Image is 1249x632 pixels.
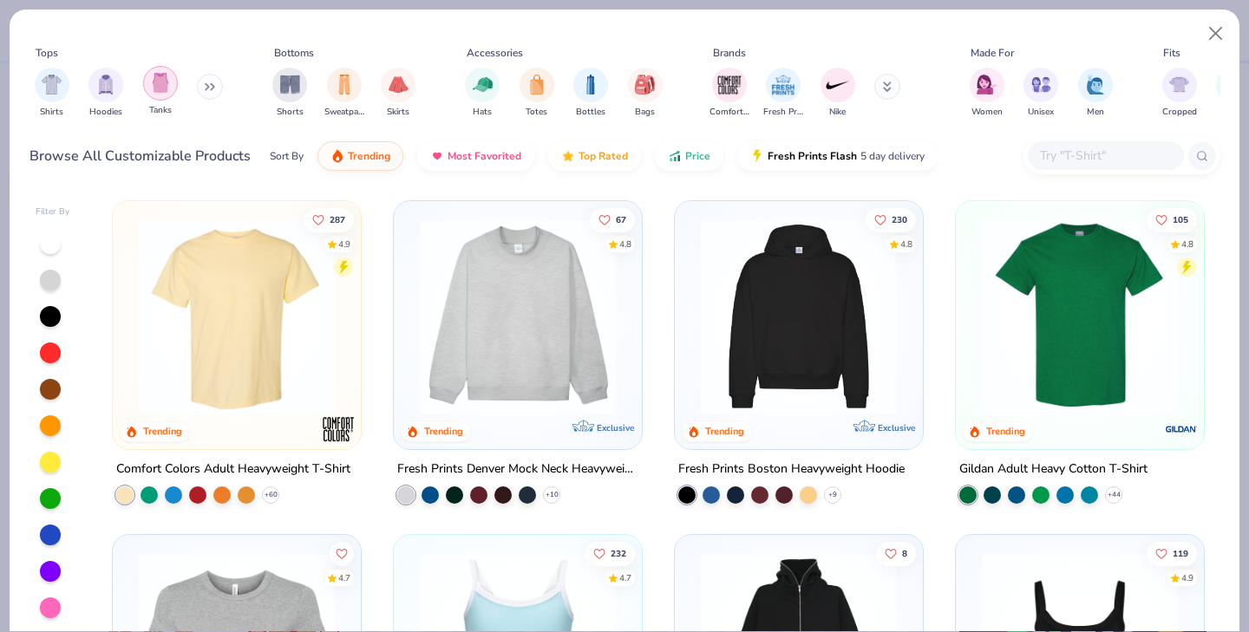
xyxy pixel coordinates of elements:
[876,541,916,565] button: Like
[381,68,415,119] button: filter button
[35,68,69,119] div: filter for Shirts
[902,549,907,557] span: 8
[96,75,115,94] img: Hoodies Image
[678,459,905,480] div: Fresh Prints Boston Heavyweight Hoodie
[1200,17,1233,50] button: Close
[387,106,409,119] span: Skirts
[763,68,803,119] button: filter button
[585,541,635,565] button: Like
[710,68,749,119] div: filter for Comfort Colors
[272,68,307,119] button: filter button
[768,149,857,163] span: Fresh Prints Flash
[335,75,354,94] img: Sweatpants Image
[710,106,749,119] span: Comfort Colors
[628,68,663,119] button: filter button
[770,72,796,98] img: Fresh Prints Image
[1162,68,1197,119] div: filter for Cropped
[280,75,300,94] img: Shorts Image
[321,412,356,446] img: Comfort Colors logo
[973,218,1187,414] img: db319196-8705-402d-8b46-62aaa07ed94f
[417,141,534,171] button: Most Favorited
[88,68,123,119] button: filter button
[1181,238,1193,251] div: 4.8
[829,106,846,119] span: Nike
[324,68,364,119] div: filter for Sweatpants
[274,45,314,61] div: Bottoms
[330,541,355,565] button: Like
[635,106,655,119] span: Bags
[821,68,855,119] button: filter button
[324,68,364,119] button: filter button
[36,45,58,61] div: Tops
[619,238,631,251] div: 4.8
[520,68,554,119] div: filter for Totes
[465,68,500,119] div: filter for Hats
[277,106,304,119] span: Shorts
[611,549,626,557] span: 232
[1078,68,1113,119] button: filter button
[448,149,521,163] span: Most Favorited
[619,571,631,584] div: 4.7
[42,75,62,94] img: Shirts Image
[526,106,547,119] span: Totes
[1086,75,1105,94] img: Men Image
[548,141,641,171] button: Top Rated
[635,75,654,94] img: Bags Image
[561,149,575,163] img: TopRated.gif
[339,238,351,251] div: 4.9
[1173,549,1188,557] span: 119
[270,148,304,164] div: Sort By
[1038,146,1172,166] input: Try "T-Shirt"
[467,45,523,61] div: Accessories
[89,106,122,119] span: Hoodies
[143,66,178,117] div: filter for Tanks
[527,75,546,94] img: Totes Image
[579,149,628,163] span: Top Rated
[597,422,634,433] span: Exclusive
[330,215,346,224] span: 287
[1147,541,1197,565] button: Like
[29,146,251,166] div: Browse All Customizable Products
[151,73,170,93] img: Tanks Image
[970,68,1004,119] button: filter button
[576,106,605,119] span: Bottles
[713,45,746,61] div: Brands
[821,68,855,119] div: filter for Nike
[1028,106,1054,119] span: Unisex
[573,68,608,119] button: filter button
[590,207,635,231] button: Like
[116,459,350,480] div: Comfort Colors Adult Heavyweight T-Shirt
[397,459,638,480] div: Fresh Prints Denver Mock Neck Heavyweight Sweatshirt
[1107,490,1120,500] span: + 44
[1023,68,1058,119] button: filter button
[1181,571,1193,584] div: 4.9
[411,218,624,414] img: f5d85501-0dbb-4ee4-b115-c08fa3845d83
[685,149,710,163] span: Price
[971,106,1003,119] span: Women
[716,72,742,98] img: Comfort Colors Image
[324,106,364,119] span: Sweatpants
[1023,68,1058,119] div: filter for Unisex
[149,104,172,117] span: Tanks
[900,238,912,251] div: 4.8
[828,490,837,500] span: + 9
[1163,412,1198,446] img: Gildan logo
[1163,45,1180,61] div: Fits
[959,459,1148,480] div: Gildan Adult Heavy Cotton T-Shirt
[272,68,307,119] div: filter for Shorts
[1147,207,1197,231] button: Like
[35,68,69,119] button: filter button
[143,68,178,119] button: filter button
[1169,75,1189,94] img: Cropped Image
[339,571,351,584] div: 4.7
[130,218,343,414] img: 029b8af0-80e6-406f-9fdc-fdf898547912
[878,422,915,433] span: Exclusive
[304,207,355,231] button: Like
[860,147,925,166] span: 5 day delivery
[825,72,851,98] img: Nike Image
[1031,75,1051,94] img: Unisex Image
[763,68,803,119] div: filter for Fresh Prints
[348,149,390,163] span: Trending
[40,106,63,119] span: Shirts
[970,68,1004,119] div: filter for Women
